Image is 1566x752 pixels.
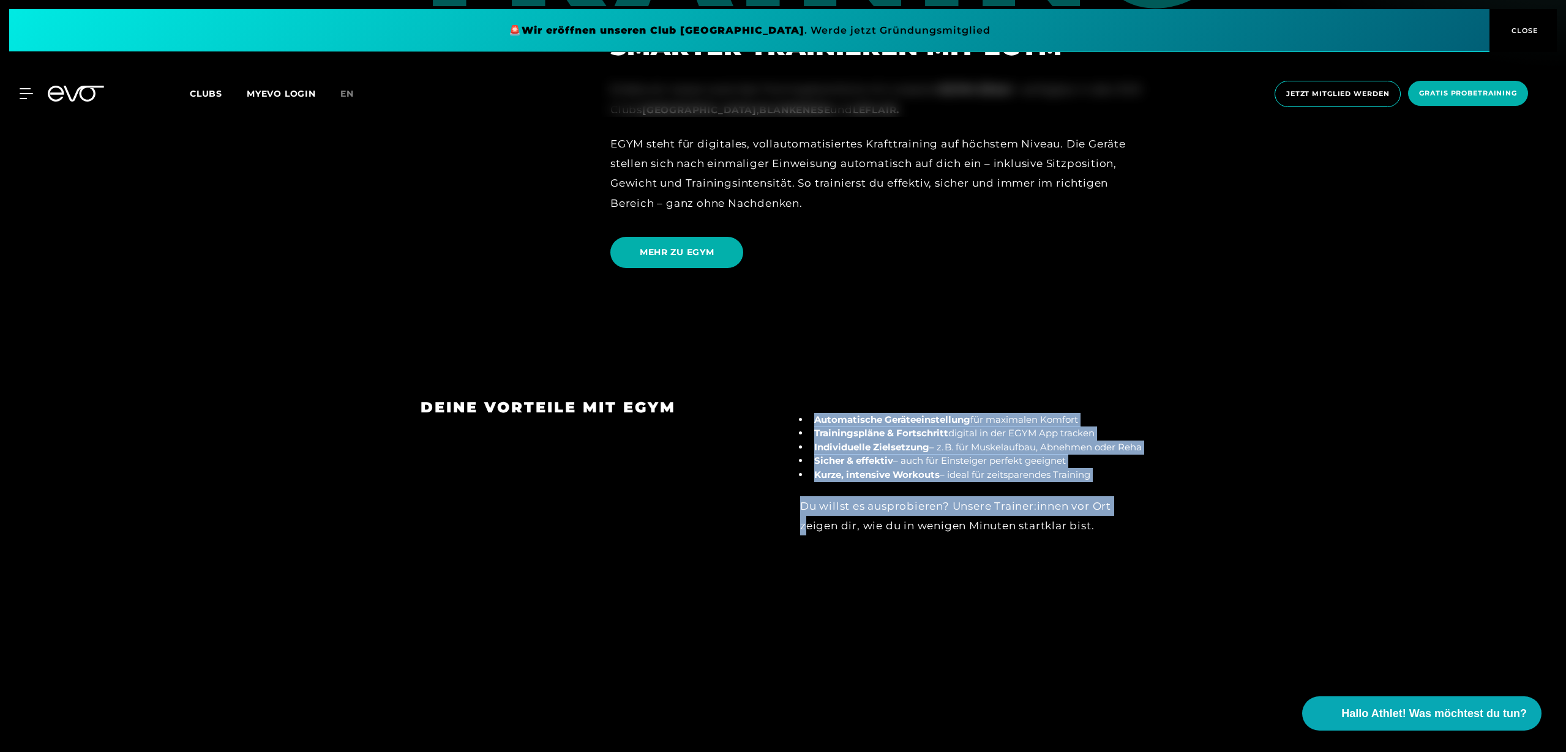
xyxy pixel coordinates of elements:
[1508,25,1538,36] span: CLOSE
[1404,81,1532,107] a: Gratis Probetraining
[814,414,970,425] strong: Automatische Geräteeinstellung
[610,134,1145,213] div: EGYM steht für digitales, vollautomatisiertes Krafttraining auf höchstem Niveau. Die Geräte stell...
[421,398,766,417] h3: DEINE VORTEILE MIT EGYM
[1286,89,1389,99] span: Jetzt Mitglied werden
[809,441,1145,455] li: – z. B. für Muskelaufbau, Abnehmen oder Reha
[247,88,316,99] a: MYEVO LOGIN
[1271,81,1404,107] a: Jetzt Mitglied werden
[1302,696,1542,731] button: Hallo Athlet! Was möchtest du tun?
[610,228,748,277] a: MEHR ZU EGYM
[640,246,714,259] span: MEHR ZU EGYM
[809,454,1145,468] li: – auch für Einsteiger perfekt geeignet
[814,427,948,439] strong: Trainingspläne & Fortschritt
[1489,9,1557,52] button: CLOSE
[190,87,247,99] a: Clubs
[814,455,893,466] strong: Sicher & effektiv
[809,426,1145,441] li: digital in der EGYM App tracken
[1419,88,1517,99] span: Gratis Probetraining
[800,496,1145,536] div: Du willst es ausprobieren? Unsere Trainer:innen vor Ort zeigen dir, wie du in wenigen Minuten sta...
[814,469,940,480] strong: Kurze, intensive Workouts
[1341,705,1527,722] span: Hallo Athlet! Was möchtest du tun?
[814,441,929,453] strong: Individuelle Zielsetzung
[340,88,354,99] span: en
[809,413,1145,427] li: für maximalen Komfort
[340,87,369,101] a: en
[809,468,1145,482] li: – ideal für zeitsparendes Training
[190,88,222,99] span: Clubs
